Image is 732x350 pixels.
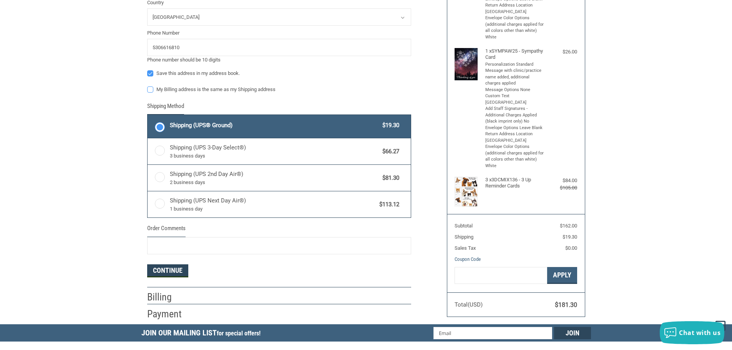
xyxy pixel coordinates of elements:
input: Email [433,327,552,339]
span: Subtotal [455,223,473,229]
div: Phone number should be 10 digits [147,56,411,64]
h5: Join Our Mailing List [141,324,264,344]
li: Add Staff Signatures - Additional Charges Applied (black imprint only) No [485,106,545,125]
span: $162.00 [560,223,577,229]
li: Envelope Color Options (additional charges applied for all colors other than white) White [485,15,545,40]
li: Envelope Options Leave Blank [485,125,545,131]
span: $66.27 [379,147,400,156]
span: $19.30 [379,121,400,130]
li: Personalization Standard Message with clinic/practice name added, additional charges applied [485,61,545,87]
span: $81.30 [379,174,400,182]
span: Shipping [455,234,473,240]
a: Coupon Code [455,256,481,262]
label: Phone Number [147,29,411,37]
h2: Billing [147,291,192,304]
button: Chat with us [660,321,724,344]
span: 3 business days [170,152,379,160]
span: 2 business days [170,179,379,186]
label: Save this address in my address book. [147,70,411,76]
h2: Payment [147,308,192,320]
div: $26.00 [546,48,577,56]
h4: 3 x 3DCMIX136 - 3 Up Reminder Cards [485,177,545,189]
span: $0.00 [565,245,577,251]
span: $113.12 [376,200,400,209]
input: Join [554,327,591,339]
li: Custom Text [GEOGRAPHIC_DATA] [485,93,545,106]
li: Message Options None [485,87,545,93]
span: Shipping (UPS Next Day Air®) [170,196,376,212]
h4: 1 x SYMPAW25 - Sympathy Card [485,48,545,61]
span: 1 business day [170,205,376,213]
span: $181.30 [555,301,577,309]
span: Chat with us [679,328,720,337]
span: Shipping (UPS 2nd Day Air®) [170,170,379,186]
span: $19.30 [563,234,577,240]
span: Shipping (UPS 3-Day Select®) [170,143,379,159]
span: for special offers! [217,330,261,337]
span: Total (USD) [455,301,483,308]
input: Gift Certificate or Coupon Code [455,267,547,284]
legend: Order Comments [147,224,186,237]
div: $105.00 [546,184,577,192]
legend: Shipping Method [147,102,184,114]
li: Return Address Location [GEOGRAPHIC_DATA] [485,2,545,15]
div: $84.00 [546,177,577,184]
li: Return Address Location [GEOGRAPHIC_DATA] [485,131,545,144]
li: Envelope Color Options (additional charges applied for all colors other than white) White [485,144,545,169]
button: Apply [547,267,577,284]
label: My Billing address is the same as my Shipping address [147,86,411,93]
span: Sales Tax [455,245,476,251]
button: Continue [147,264,188,277]
span: Shipping (UPS® Ground) [170,121,379,130]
